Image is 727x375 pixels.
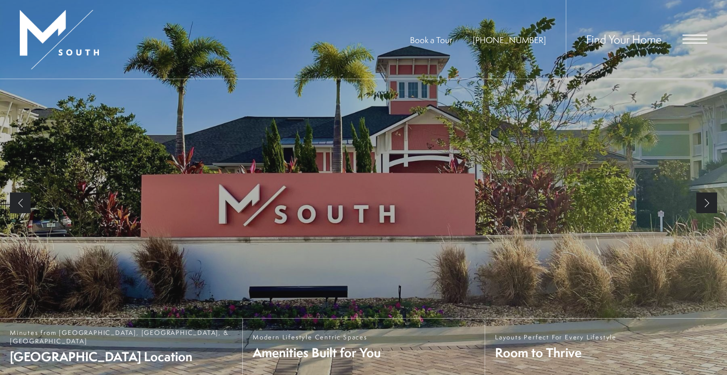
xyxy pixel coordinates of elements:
img: MSouth [20,10,99,69]
a: Previous [10,192,31,213]
span: [GEOGRAPHIC_DATA] Location [10,348,232,365]
a: Layouts Perfect For Every Lifestyle [485,319,727,375]
span: Layouts Perfect For Every Lifestyle [495,333,617,341]
span: Room to Thrive [495,344,617,361]
a: Next [696,192,717,213]
a: Book a Tour [410,34,452,46]
a: Modern Lifestyle Centric Spaces [242,319,485,375]
span: Amenities Built for You [253,344,381,361]
span: Minutes from [GEOGRAPHIC_DATA], [GEOGRAPHIC_DATA], & [GEOGRAPHIC_DATA] [10,328,232,345]
a: Call Us at 813-570-8014 [473,34,546,46]
a: Find Your Home [586,31,662,47]
span: Modern Lifestyle Centric Spaces [253,333,381,341]
span: [PHONE_NUMBER] [473,34,546,46]
button: Open Menu [682,35,707,44]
